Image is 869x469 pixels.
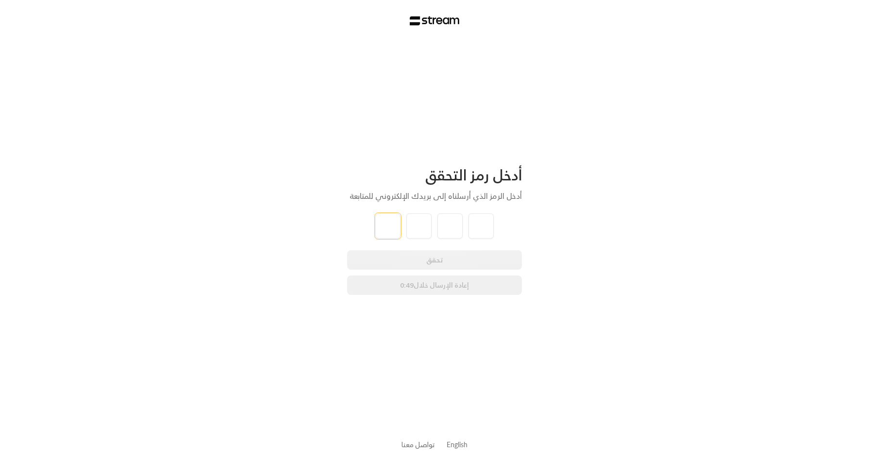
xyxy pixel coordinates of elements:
[401,438,435,451] a: تواصل معنا
[447,436,468,453] a: English
[347,166,522,184] div: أدخل رمز التحقق
[410,16,460,26] img: Stream Logo
[347,190,522,202] div: أدخل الرمز الذي أرسلناه إلى بريدك الإلكتروني للمتابعة
[401,439,435,450] button: تواصل معنا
